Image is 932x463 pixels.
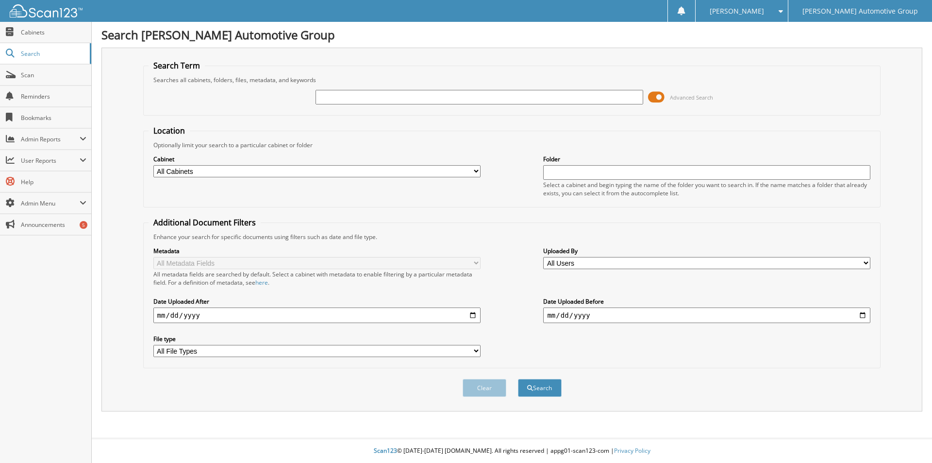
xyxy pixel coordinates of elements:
[21,92,86,101] span: Reminders
[543,181,870,197] div: Select a cabinet and begin typing the name of the folder you want to search in. If the name match...
[80,221,87,229] div: 5
[21,71,86,79] span: Scan
[10,4,83,17] img: scan123-logo-white.svg
[92,439,932,463] div: © [DATE]-[DATE] [DOMAIN_NAME]. All rights reserved | appg01-scan123-com |
[153,247,481,255] label: Metadata
[153,270,481,287] div: All metadata fields are searched by default. Select a cabinet with metadata to enable filtering b...
[374,446,397,455] span: Scan123
[153,335,481,343] label: File type
[149,141,876,149] div: Optionally limit your search to a particular cabinet or folder
[153,297,481,306] label: Date Uploaded After
[614,446,650,455] a: Privacy Policy
[21,28,86,36] span: Cabinets
[543,247,870,255] label: Uploaded By
[255,278,268,287] a: here
[21,221,86,229] span: Announcements
[153,155,481,163] label: Cabinet
[101,27,922,43] h1: Search [PERSON_NAME] Automotive Group
[149,125,190,136] legend: Location
[21,199,80,207] span: Admin Menu
[21,156,80,165] span: User Reports
[149,233,876,241] div: Enhance your search for specific documents using filters such as date and file type.
[153,308,481,323] input: start
[21,50,85,58] span: Search
[21,178,86,186] span: Help
[543,308,870,323] input: end
[21,135,80,143] span: Admin Reports
[543,297,870,306] label: Date Uploaded Before
[670,94,713,101] span: Advanced Search
[543,155,870,163] label: Folder
[463,379,506,397] button: Clear
[710,8,764,14] span: [PERSON_NAME]
[149,217,261,228] legend: Additional Document Filters
[21,114,86,122] span: Bookmarks
[518,379,562,397] button: Search
[802,8,918,14] span: [PERSON_NAME] Automotive Group
[149,60,205,71] legend: Search Term
[149,76,876,84] div: Searches all cabinets, folders, files, metadata, and keywords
